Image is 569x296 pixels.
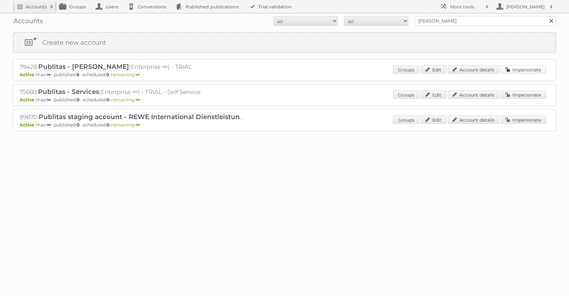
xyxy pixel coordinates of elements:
[20,97,549,103] p: max: - published: - scheduled: -
[20,122,36,128] span: Active
[14,33,555,52] a: Create new account
[20,97,36,103] span: Active
[47,72,51,78] strong: ∞
[393,116,420,124] a: Groups
[26,4,47,10] h2: Accounts
[136,97,140,103] strong: ∞
[501,116,546,124] a: Impersonate
[20,63,245,71] h2: 79428: (Enterprise ∞) - TRIAL
[450,4,482,10] h2: More tools
[20,72,549,78] p: max: - published: - scheduled: -
[106,72,109,78] strong: 0
[106,97,110,103] strong: 0
[39,113,271,121] span: Publitas staging account - REWE International Dienstleistungs GmbH
[136,122,140,128] strong: ∞
[38,63,129,70] span: Publitas - [PERSON_NAME]
[421,65,447,74] a: Edit
[20,72,36,78] span: Active
[77,72,79,78] strong: 6
[111,122,140,128] span: remaining:
[20,88,245,96] h2: 75688: (Enterprise ∞) - TRIAL - Self Service
[47,122,51,128] strong: ∞
[421,90,447,99] a: Edit
[111,72,140,78] span: remaining:
[77,97,80,103] strong: 0
[448,90,500,99] a: Account details
[47,97,51,103] strong: ∞
[106,122,110,128] strong: 0
[393,65,420,74] a: Groups
[20,113,245,121] h2: 89870: (Enterprise ∞) - TRIAL
[448,65,500,74] a: Account details
[20,122,549,128] p: max: - published: - scheduled: -
[448,116,500,124] a: Account details
[501,65,546,74] a: Impersonate
[505,4,546,10] h2: [PERSON_NAME]
[111,97,140,103] span: remaining:
[501,90,546,99] a: Impersonate
[135,72,140,78] strong: ∞
[38,88,99,96] span: Publitas - Services
[421,116,447,124] a: Edit
[77,122,80,128] strong: 0
[393,90,420,99] a: Groups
